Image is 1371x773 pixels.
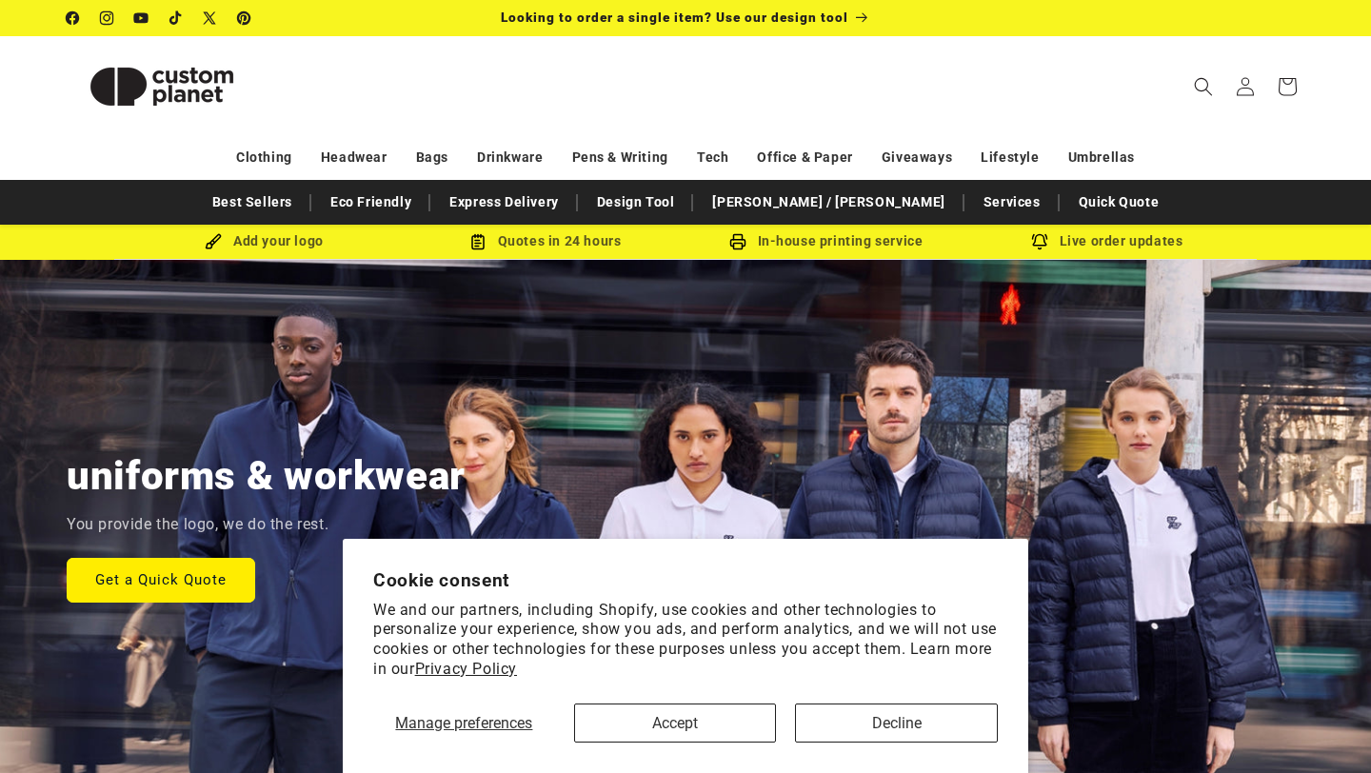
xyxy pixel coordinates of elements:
[1031,233,1048,250] img: Order updates
[415,660,517,678] a: Privacy Policy
[236,141,292,174] a: Clothing
[203,186,302,219] a: Best Sellers
[440,186,568,219] a: Express Delivery
[572,141,668,174] a: Pens & Writing
[67,450,466,502] h2: uniforms & workwear
[966,229,1247,253] div: Live order updates
[703,186,954,219] a: [PERSON_NAME] / [PERSON_NAME]
[373,601,998,680] p: We and our partners, including Shopify, use cookies and other technologies to personalize your ex...
[469,233,487,250] img: Order Updates Icon
[981,141,1039,174] a: Lifestyle
[67,511,328,539] p: You provide the logo, we do the rest.
[60,36,265,136] a: Custom Planet
[205,233,222,250] img: Brush Icon
[795,704,998,743] button: Decline
[1068,141,1135,174] a: Umbrellas
[685,229,966,253] div: In-house printing service
[587,186,685,219] a: Design Tool
[395,714,532,732] span: Manage preferences
[67,557,255,602] a: Get a Quick Quote
[67,44,257,129] img: Custom Planet
[373,704,555,743] button: Manage preferences
[321,141,387,174] a: Headwear
[501,10,848,25] span: Looking to order a single item? Use our design tool
[477,141,543,174] a: Drinkware
[729,233,746,250] img: In-house printing
[405,229,685,253] div: Quotes in 24 hours
[373,569,998,591] h2: Cookie consent
[574,704,777,743] button: Accept
[1276,682,1371,773] iframe: Chat Widget
[697,141,728,174] a: Tech
[882,141,952,174] a: Giveaways
[124,229,405,253] div: Add your logo
[1182,66,1224,108] summary: Search
[974,186,1050,219] a: Services
[757,141,852,174] a: Office & Paper
[1069,186,1169,219] a: Quick Quote
[321,186,421,219] a: Eco Friendly
[416,141,448,174] a: Bags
